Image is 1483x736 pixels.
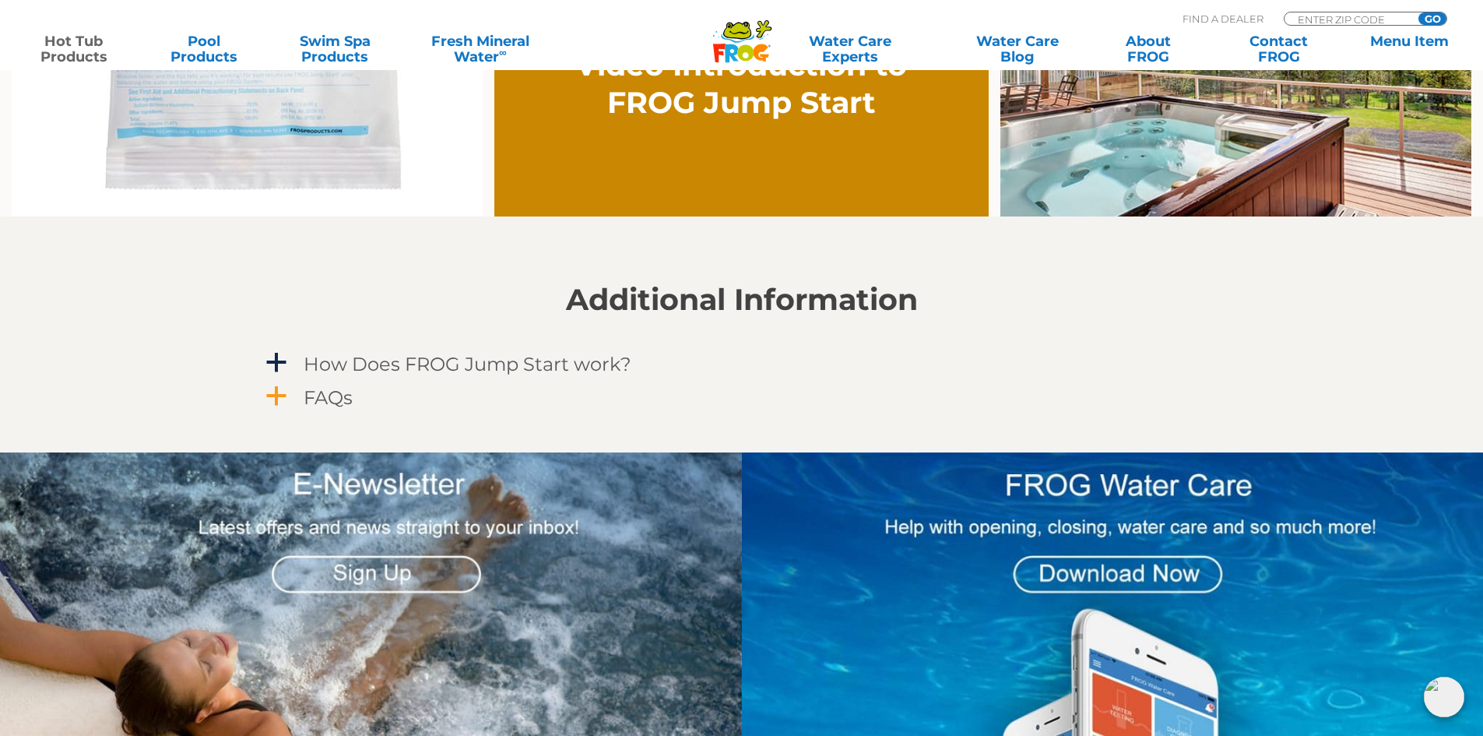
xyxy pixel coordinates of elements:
span: a [265,385,288,408]
a: Swim SpaProducts [277,33,393,65]
a: Water CareBlog [959,33,1075,65]
h2: Additional Information [263,283,1221,317]
span: a [265,351,288,375]
img: openIcon [1424,677,1464,717]
sup: ∞ [499,46,507,58]
h4: FAQs [304,387,353,408]
a: Water CareExperts [756,33,944,65]
p: Find A Dealer [1183,12,1263,26]
a: a How Does FROG Jump Start work? [263,350,1221,379]
a: Fresh MineralWater∞ [408,33,553,65]
a: AboutFROG [1090,33,1206,65]
input: GO [1418,12,1446,25]
h2: Video Introduction to FROG Jump Start [568,47,915,121]
a: a FAQs [263,383,1221,412]
a: Menu Item [1351,33,1467,65]
a: PoolProducts [146,33,262,65]
h4: How Does FROG Jump Start work? [304,354,631,375]
a: ContactFROG [1221,33,1337,65]
input: Zip Code Form [1296,12,1401,26]
a: Hot TubProducts [16,33,132,65]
